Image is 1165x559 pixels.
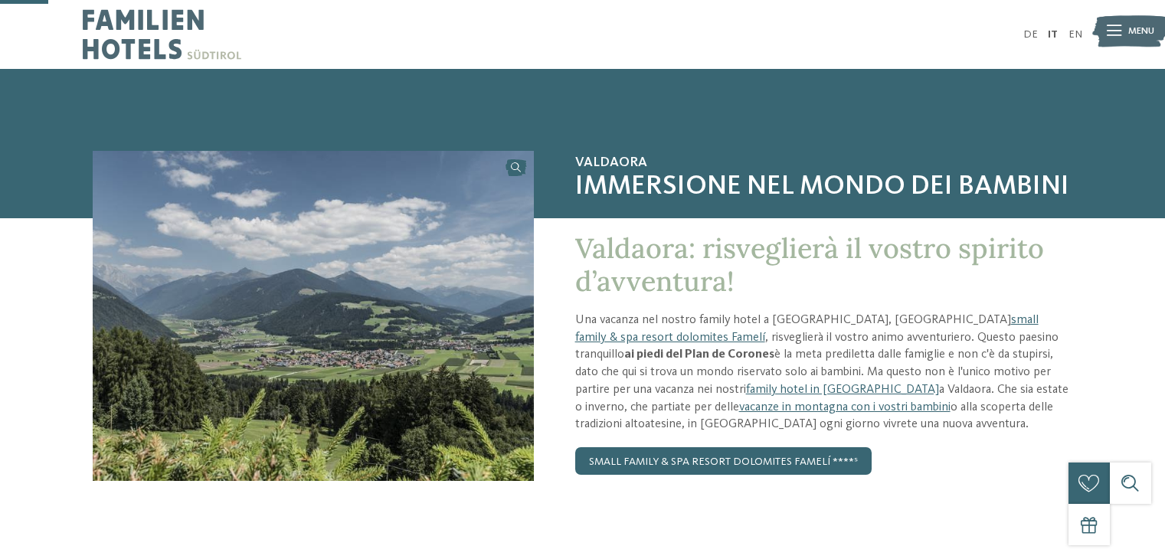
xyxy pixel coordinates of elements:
[575,314,1039,344] a: small family & spa resort dolomites Famelí
[575,447,872,475] a: small family & spa resort dolomites Famelí ****ˢ
[575,155,1072,172] span: Valdaora
[1023,29,1038,40] a: DE
[624,348,774,361] strong: ai piedi del Plan de Corones
[739,401,951,414] a: vacanze in montagna con i vostri bambini
[746,384,939,396] a: family hotel in [GEOGRAPHIC_DATA]
[1048,29,1058,40] a: IT
[93,151,534,481] img: Il nostro family hotel a Valdaora ai piedi del Plan de Corones
[575,312,1072,433] p: Una vacanza nel nostro family hotel a [GEOGRAPHIC_DATA], [GEOGRAPHIC_DATA] , risveglierà il vostr...
[1068,29,1082,40] a: EN
[1128,25,1154,38] span: Menu
[575,230,1044,299] span: Valdaora: risveglierà il vostro spirito d’avventura!
[575,171,1072,204] span: Immersione nel mondo dei bambini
